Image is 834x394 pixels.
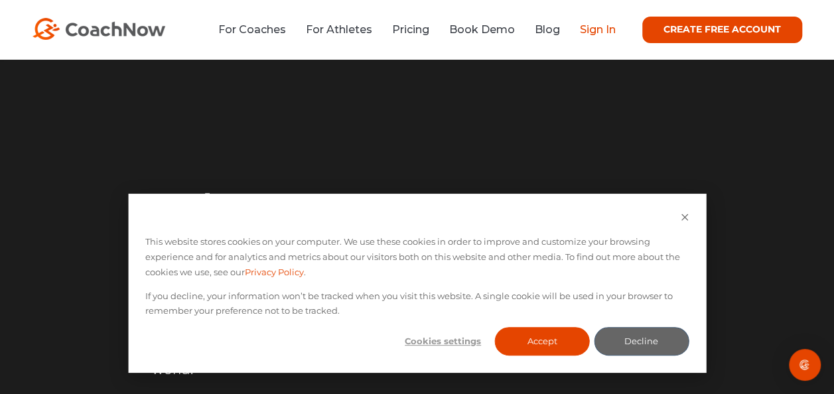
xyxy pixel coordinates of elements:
a: For Athletes [306,23,372,36]
button: Accept [495,327,590,356]
img: CoachNow Logo [33,18,165,40]
p: This website stores cookies on your computer. We use these cookies in order to improve and custom... [145,234,689,279]
h1: Welcome to [152,186,417,294]
a: Privacy Policy [245,265,304,280]
a: CREATE FREE ACCOUNT [642,17,802,43]
a: Blog [535,23,560,36]
p: If you decline, your information won’t be tracked when you visit this website. A single cookie wi... [145,289,689,319]
a: Book Demo [449,23,515,36]
div: Open Intercom Messenger [789,349,821,381]
a: For Coaches [218,23,286,36]
a: Pricing [392,23,429,36]
div: Cookie banner [128,194,706,373]
button: Dismiss cookie banner [680,211,689,226]
a: Sign In [580,23,616,36]
button: Decline [594,327,689,356]
button: Cookies settings [395,327,490,356]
